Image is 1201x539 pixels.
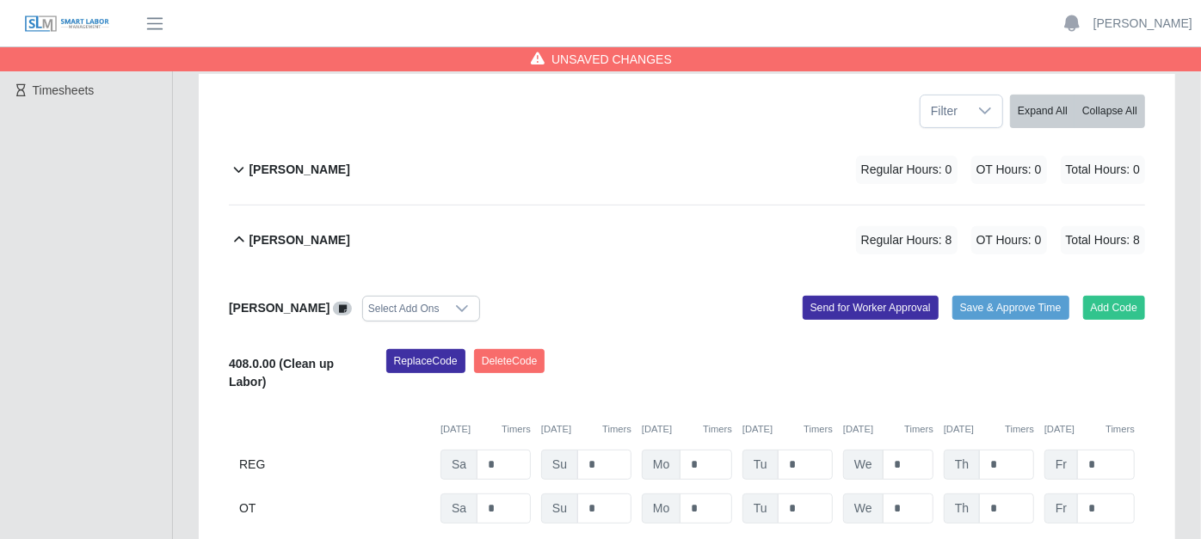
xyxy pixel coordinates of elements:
[944,422,1034,437] div: [DATE]
[642,450,681,480] span: Mo
[803,296,939,320] button: Send for Worker Approval
[1044,450,1078,480] span: Fr
[440,450,477,480] span: Sa
[843,450,884,480] span: We
[742,493,779,524] span: Tu
[904,422,933,437] button: Timers
[804,422,833,437] button: Timers
[363,297,445,321] div: Select Add Ons
[229,357,334,389] b: 408.0.00 (Clean up Labor)
[229,205,1145,275] button: [PERSON_NAME] Regular Hours: 8 OT Hours: 0 Total Hours: 8
[1005,422,1034,437] button: Timers
[239,450,430,480] div: REG
[249,161,349,179] b: [PERSON_NAME]
[843,422,933,437] div: [DATE]
[843,493,884,524] span: We
[249,231,349,249] b: [PERSON_NAME]
[1075,95,1145,128] button: Collapse All
[742,422,833,437] div: [DATE]
[1044,422,1135,437] div: [DATE]
[944,450,980,480] span: Th
[333,301,352,315] a: View/Edit Notes
[1061,156,1145,184] span: Total Hours: 0
[386,349,465,373] button: ReplaceCode
[944,493,980,524] span: Th
[952,296,1069,320] button: Save & Approve Time
[440,422,531,437] div: [DATE]
[703,422,732,437] button: Timers
[742,450,779,480] span: Tu
[229,301,330,315] b: [PERSON_NAME]
[921,95,968,127] span: Filter
[33,83,95,97] span: Timesheets
[551,51,672,68] span: Unsaved Changes
[602,422,631,437] button: Timers
[24,15,110,34] img: SLM Logo
[440,493,477,524] span: Sa
[474,349,545,373] button: DeleteCode
[1044,493,1078,524] span: Fr
[1106,422,1135,437] button: Timers
[541,450,578,480] span: Su
[1093,15,1192,33] a: [PERSON_NAME]
[1010,95,1145,128] div: bulk actions
[239,493,430,524] div: OT
[971,226,1047,254] span: OT Hours: 0
[642,493,681,524] span: Mo
[1010,95,1075,128] button: Expand All
[856,156,958,184] span: Regular Hours: 0
[1061,226,1145,254] span: Total Hours: 8
[541,493,578,524] span: Su
[229,135,1145,205] button: [PERSON_NAME] Regular Hours: 0 OT Hours: 0 Total Hours: 0
[856,226,958,254] span: Regular Hours: 8
[541,422,631,437] div: [DATE]
[642,422,732,437] div: [DATE]
[502,422,531,437] button: Timers
[971,156,1047,184] span: OT Hours: 0
[1083,296,1146,320] button: Add Code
